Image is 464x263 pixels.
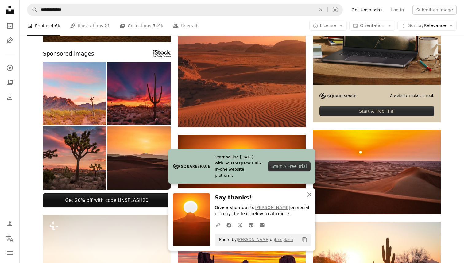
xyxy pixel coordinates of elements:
img: sand dunes during sunset [313,130,441,214]
img: Scenic Sonoran Desert Landscape At Sunset In Phoenix, Arizona [107,62,171,125]
a: Share on Facebook [223,219,234,231]
a: Share over email [257,219,268,231]
a: Explore [4,62,16,74]
a: Unsplash [275,237,293,242]
a: Download History [4,91,16,103]
span: Start selling [DATE] with Squarespace’s all-in-one website platform. [215,154,263,179]
span: Sponsored images [43,49,94,58]
button: Visual search [328,4,342,16]
span: Photo by on [216,235,293,245]
a: Get Unsplash+ [348,5,387,15]
div: Start A Free Trial [268,161,311,171]
a: Log in [387,5,408,15]
p: Give a shoutout to on social or copy the text below to attribute. [215,205,311,217]
span: 4 [195,22,197,29]
img: Joshua Tree desert landscape at Sunset [43,126,106,190]
div: Start A Free Trial [319,106,434,116]
span: Sort by [408,23,423,28]
span: Orientation [360,23,384,28]
span: License [320,23,336,28]
a: Collections 549k [120,16,163,36]
a: Log in / Sign up [4,218,16,230]
button: Search Unsplash [27,4,38,16]
a: Illustrations 21 [70,16,110,36]
a: Share on Twitter [234,219,246,231]
a: Share on Pinterest [246,219,257,231]
span: 549k [153,22,163,29]
button: Submit an image [412,5,457,15]
form: Find visuals sitewide [27,4,343,16]
a: Photos [4,20,16,32]
button: Orientation [349,21,395,31]
a: Start selling [DATE] with Squarespace’s all-in-one website platform.Start A Free Trial [168,149,315,184]
button: Menu [4,247,16,259]
span: Relevance [408,23,446,29]
img: Ironwood Forest National Monument in Arizona [43,62,106,125]
a: Users 4 [173,16,197,36]
img: file-1705255347840-230a6ab5bca9image [319,93,356,99]
a: Home — Unsplash [4,4,16,17]
button: Copy to clipboard [300,234,310,245]
a: Get 20% off with code UNSPLASH20 [43,193,171,207]
button: Sort byRelevance [397,21,457,31]
a: [PERSON_NAME] [255,205,290,210]
a: Illustrations [4,34,16,47]
img: silhouette of mountain range during sunrise [178,135,306,220]
img: sunset in the desert [107,126,171,190]
button: Language [4,232,16,245]
span: A website makes it real. [390,93,434,99]
button: License [309,21,347,31]
a: Collections [4,76,16,89]
a: brown sand under blue sky during night time [178,39,306,45]
h3: Say thanks! [215,193,311,202]
img: file-1705255347840-230a6ab5bca9image [173,162,210,171]
a: sand dunes during sunset [313,169,441,175]
button: Clear [314,4,327,16]
a: [PERSON_NAME] [237,237,270,242]
span: 21 [105,22,110,29]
